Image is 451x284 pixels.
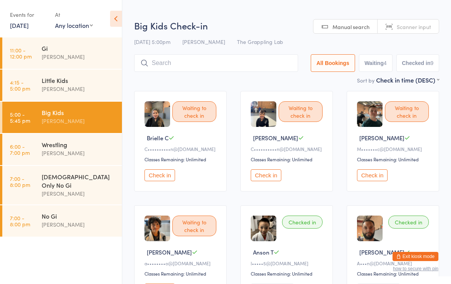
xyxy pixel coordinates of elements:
[172,101,216,122] div: Waiting to check in
[251,216,276,241] img: image1741242176.png
[251,146,325,152] div: C••••••••••n@[DOMAIN_NAME]
[357,101,383,127] img: image1757315293.png
[42,108,115,117] div: Big Kids
[134,19,439,32] h2: Big Kids Check-in
[42,172,115,189] div: [DEMOGRAPHIC_DATA] Only No Gi
[357,260,431,266] div: A•••n@[DOMAIN_NAME]
[251,101,276,127] img: image1726889569.png
[2,37,122,69] a: 11:00 -12:00 pmGi[PERSON_NAME]
[359,54,393,72] button: Waiting4
[134,54,298,72] input: Search
[182,38,225,45] span: [PERSON_NAME]
[359,134,404,142] span: [PERSON_NAME]
[311,54,355,72] button: All Bookings
[357,169,388,181] button: Check in
[42,76,115,84] div: Little Kids
[253,134,298,142] span: [PERSON_NAME]
[397,23,431,31] span: Scanner input
[2,166,122,204] a: 7:00 -8:00 pm[DEMOGRAPHIC_DATA] Only No Gi[PERSON_NAME]
[42,117,115,125] div: [PERSON_NAME]
[10,111,30,123] time: 5:00 - 5:45 pm
[42,220,115,229] div: [PERSON_NAME]
[385,101,429,122] div: Waiting to check in
[42,212,115,220] div: No Gi
[251,169,281,181] button: Check in
[253,248,274,256] span: Anson T
[55,21,93,29] div: Any location
[430,60,433,66] div: 9
[42,189,115,198] div: [PERSON_NAME]
[10,143,30,156] time: 6:00 - 7:00 pm
[144,270,219,277] div: Classes Remaining: Unlimited
[144,146,219,152] div: C••••••••••n@[DOMAIN_NAME]
[388,216,429,229] div: Checked in
[10,215,30,227] time: 7:00 - 8:00 pm
[42,44,115,52] div: Gi
[357,146,431,152] div: M•••••••c@[DOMAIN_NAME]
[393,252,438,261] button: Exit kiosk mode
[357,216,383,241] img: image1732777303.png
[251,270,325,277] div: Classes Remaining: Unlimited
[279,101,323,122] div: Waiting to check in
[393,266,438,271] button: how to secure with pin
[237,38,283,45] span: The Grappling Lab
[147,248,192,256] span: [PERSON_NAME]
[333,23,370,31] span: Manual search
[10,8,47,21] div: Events for
[144,216,170,241] img: image1756191479.png
[55,8,93,21] div: At
[2,102,122,133] a: 5:00 -5:45 pmBig Kids[PERSON_NAME]
[357,76,375,84] label: Sort by
[144,260,219,266] div: a••••••••o@[DOMAIN_NAME]
[42,140,115,149] div: Wrestling
[10,47,32,59] time: 11:00 - 12:00 pm
[2,70,122,101] a: 4:15 -5:00 pmLittle Kids[PERSON_NAME]
[10,175,30,188] time: 7:00 - 8:00 pm
[396,54,440,72] button: Checked in9
[2,205,122,237] a: 7:00 -8:00 pmNo Gi[PERSON_NAME]
[2,134,122,165] a: 6:00 -7:00 pmWrestling[PERSON_NAME]
[42,149,115,157] div: [PERSON_NAME]
[282,216,323,229] div: Checked in
[359,248,404,256] span: [PERSON_NAME]
[10,79,30,91] time: 4:15 - 5:00 pm
[251,260,325,266] div: l•••••5@[DOMAIN_NAME]
[42,84,115,93] div: [PERSON_NAME]
[144,169,175,181] button: Check in
[172,216,216,236] div: Waiting to check in
[144,101,170,127] img: image1726889537.png
[357,270,431,277] div: Classes Remaining: Unlimited
[384,60,387,66] div: 4
[376,76,439,84] div: Check in time (DESC)
[147,134,169,142] span: Brielle C
[134,38,170,45] span: [DATE] 5:00pm
[144,156,219,162] div: Classes Remaining: Unlimited
[357,156,431,162] div: Classes Remaining: Unlimited
[10,21,29,29] a: [DATE]
[251,156,325,162] div: Classes Remaining: Unlimited
[42,52,115,61] div: [PERSON_NAME]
